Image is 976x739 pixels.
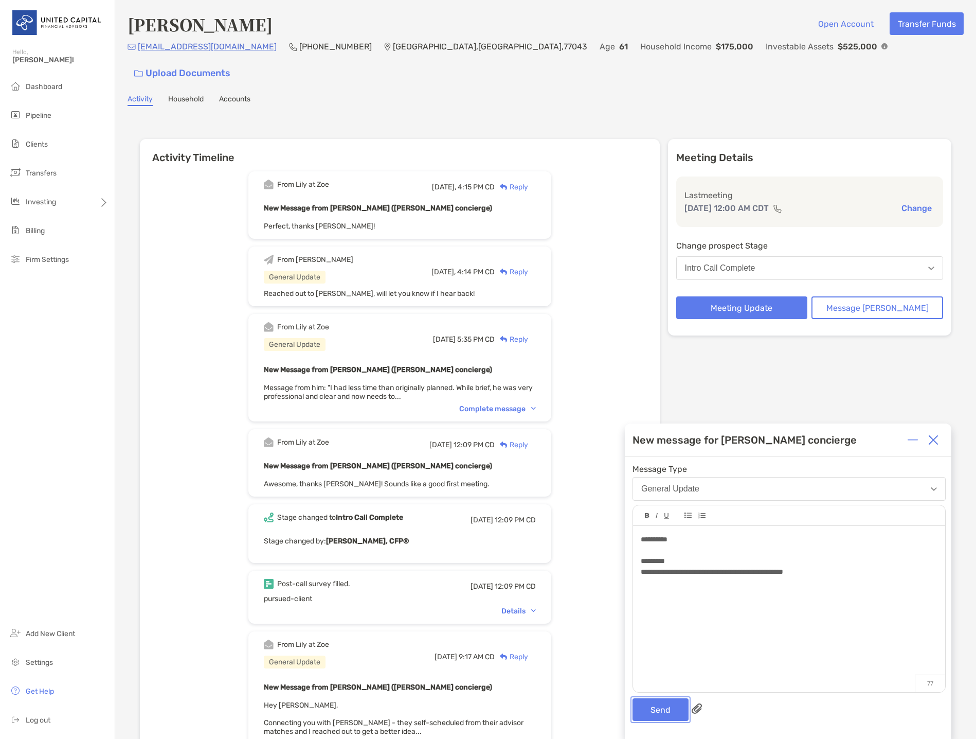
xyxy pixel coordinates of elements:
span: Awesome, thanks [PERSON_NAME]! Sounds like a good first meeting. [264,480,490,488]
button: Open Account [810,12,881,35]
span: Clients [26,140,48,149]
p: $175,000 [716,40,753,53]
span: [DATE] [429,441,452,449]
div: Reply [495,439,528,450]
img: Event icon [264,322,274,332]
span: 12:09 PM CD [495,582,536,591]
img: Open dropdown arrow [928,267,934,270]
img: Chevron icon [531,609,536,612]
img: Email Icon [128,44,136,50]
img: paperclip attachments [692,703,702,714]
img: Reply icon [500,269,508,275]
p: [DATE] 12:00 AM CDT [684,202,769,215]
div: From Lily at Zoe [277,438,329,447]
h4: [PERSON_NAME] [128,12,273,36]
h6: Activity Timeline [140,139,660,164]
button: General Update [632,477,946,501]
span: Dashboard [26,82,62,91]
span: Message from him: "I had less time than originally planned. While brief, he was very professional... [264,383,533,401]
div: Details [501,607,536,615]
div: New message for [PERSON_NAME] concierge [632,434,857,446]
img: Expand or collapse [908,435,918,445]
span: [DATE] [433,335,456,344]
span: Investing [26,198,56,206]
img: Editor control icon [684,513,692,518]
a: Household [168,95,204,106]
div: From Lily at Zoe [277,640,329,649]
p: Last meeting [684,189,935,202]
span: Message Type [632,464,946,474]
button: Message [PERSON_NAME] [811,296,943,319]
p: Age [600,40,615,53]
a: Activity [128,95,153,106]
button: Transfer Funds [890,12,964,35]
div: Intro Call Complete [685,263,755,273]
p: [EMAIL_ADDRESS][DOMAIN_NAME] [138,40,277,53]
div: General Update [641,484,699,494]
b: New Message from [PERSON_NAME] ([PERSON_NAME] concierge) [264,365,492,374]
img: Chevron icon [531,407,536,410]
p: Meeting Details [676,151,944,164]
div: General Update [264,338,326,351]
img: transfers icon [9,166,22,179]
img: Editor control icon [664,513,669,519]
b: New Message from [PERSON_NAME] ([PERSON_NAME] concierge) [264,462,492,470]
img: Editor control icon [656,513,658,518]
span: [DATE], [431,268,456,276]
div: Reply [495,652,528,662]
b: [PERSON_NAME], CFP® [326,537,409,546]
img: add_new_client icon [9,627,22,639]
p: 77 [915,675,945,692]
img: get-help icon [9,684,22,697]
img: Location Icon [384,43,391,51]
img: billing icon [9,224,22,236]
img: Event icon [264,513,274,522]
p: Household Income [640,40,712,53]
img: settings icon [9,656,22,668]
p: Investable Assets [766,40,834,53]
img: United Capital Logo [12,4,102,41]
img: firm-settings icon [9,253,22,265]
button: Intro Call Complete [676,256,944,280]
span: Settings [26,658,53,667]
img: logout icon [9,713,22,726]
span: Transfers [26,169,57,178]
span: 12:09 PM CD [495,516,536,524]
span: 9:17 AM CD [459,653,495,661]
img: Reply icon [500,184,508,190]
img: Event icon [264,579,274,589]
span: 5:35 PM CD [457,335,495,344]
img: Event icon [264,437,274,447]
span: pursued-client [264,594,312,603]
b: New Message from [PERSON_NAME] ([PERSON_NAME] concierge) [264,204,492,213]
div: From Lily at Zoe [277,323,329,331]
p: [PHONE_NUMBER] [299,40,372,53]
img: pipeline icon [9,109,22,121]
span: Reached out to [PERSON_NAME], will let you know if I hear back! [264,289,475,298]
p: Stage changed by: [264,535,536,548]
a: Accounts [219,95,250,106]
span: [DATE] [435,653,457,661]
span: Log out [26,716,50,725]
button: Change [898,203,935,214]
div: Post-call survey filled. [277,579,350,588]
div: General Update [264,271,326,284]
span: 4:14 PM CD [457,268,495,276]
img: Open dropdown arrow [931,487,937,491]
img: Event icon [264,640,274,649]
span: [DATE], [432,183,456,191]
img: Reply icon [500,654,508,660]
img: button icon [134,70,143,77]
img: Editor control icon [698,513,706,519]
span: Hey [PERSON_NAME], Connecting you with [PERSON_NAME] - they self-scheduled from their advisor mat... [264,701,523,736]
span: Firm Settings [26,255,69,264]
b: Intro Call Complete [336,513,403,522]
button: Send [632,698,689,721]
b: New Message from [PERSON_NAME] ([PERSON_NAME] concierge) [264,683,492,692]
div: General Update [264,656,326,668]
span: [DATE] [471,582,493,591]
img: Event icon [264,180,274,189]
img: communication type [773,204,782,213]
button: Meeting Update [676,296,808,319]
span: [PERSON_NAME]! [12,56,109,64]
